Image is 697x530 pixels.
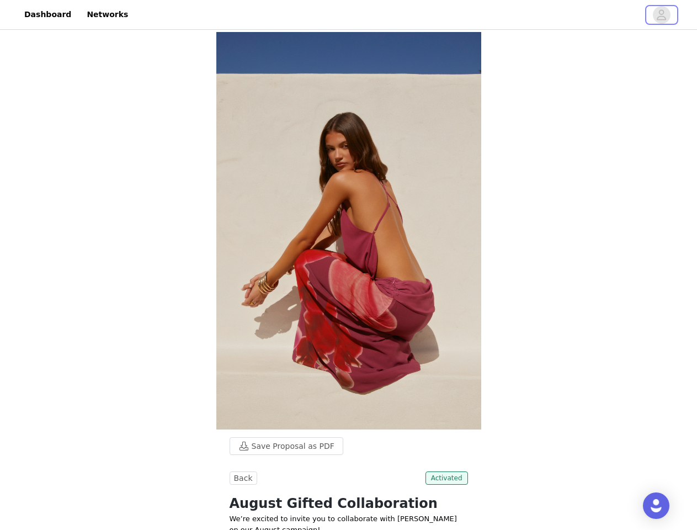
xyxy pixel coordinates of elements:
[80,2,135,27] a: Networks
[230,437,343,455] button: Save Proposal as PDF
[18,2,78,27] a: Dashboard
[216,32,481,430] img: campaign image
[230,494,468,513] h1: August Gifted Collaboration
[656,6,667,24] div: avatar
[643,492,669,519] div: Open Intercom Messenger
[425,471,468,485] span: Activated
[230,471,257,485] button: Back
